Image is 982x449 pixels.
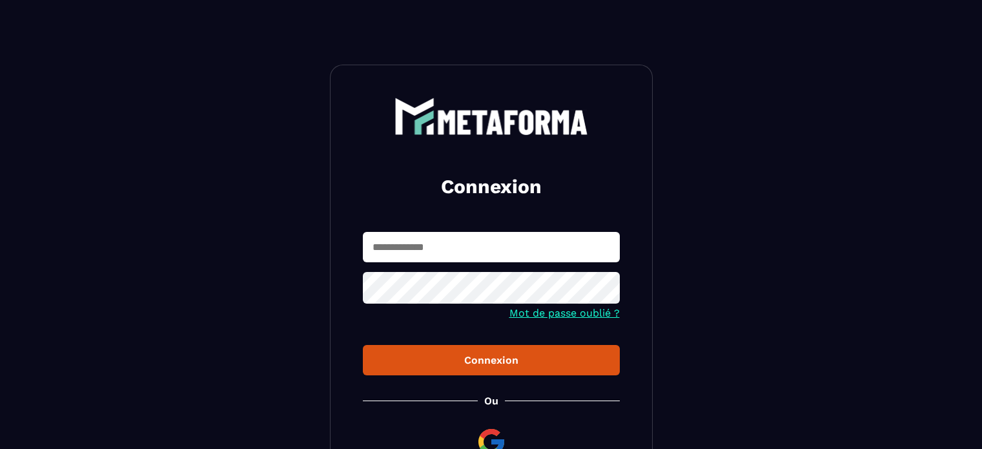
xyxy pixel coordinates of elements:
a: Mot de passe oublié ? [509,307,620,319]
div: Connexion [373,354,609,366]
h2: Connexion [378,174,604,200]
img: logo [394,98,588,135]
a: logo [363,98,620,135]
p: Ou [484,395,498,407]
button: Connexion [363,345,620,375]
